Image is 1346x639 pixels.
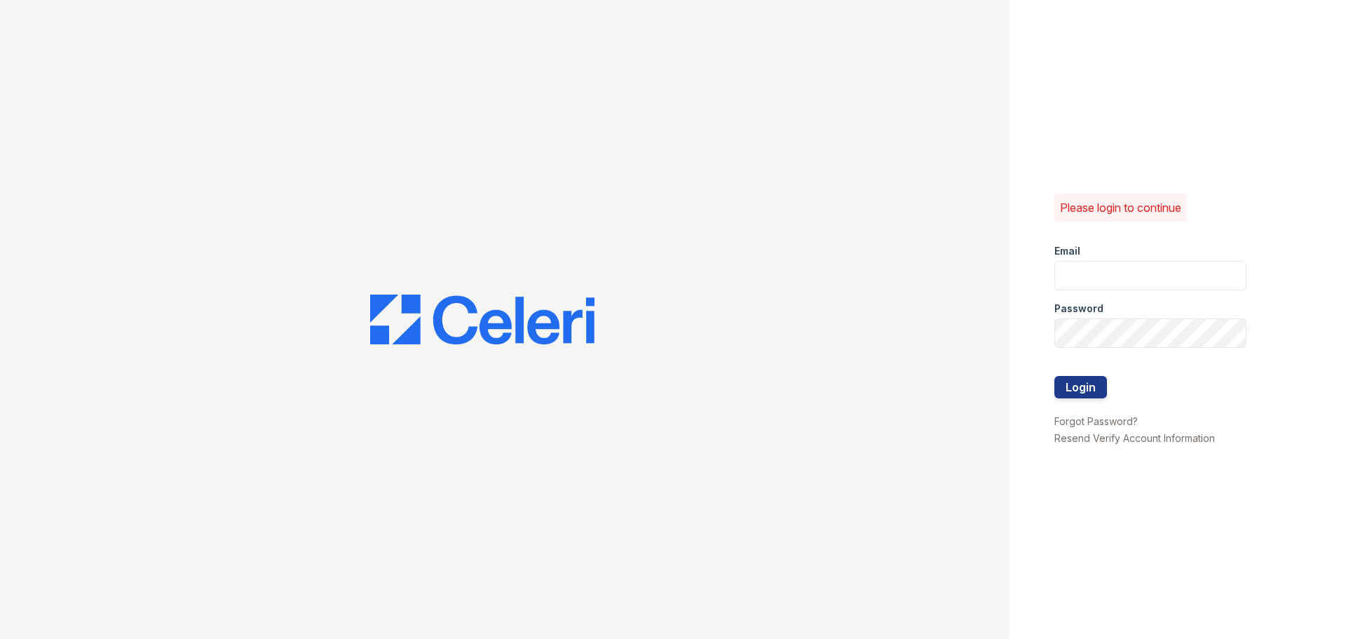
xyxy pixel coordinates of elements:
a: Resend Verify Account Information [1054,432,1215,444]
a: Forgot Password? [1054,415,1138,427]
p: Please login to continue [1060,199,1181,216]
label: Email [1054,244,1080,258]
img: CE_Logo_Blue-a8612792a0a2168367f1c8372b55b34899dd931a85d93a1a3d3e32e68fde9ad4.png [370,295,594,345]
button: Login [1054,376,1107,398]
label: Password [1054,302,1103,316]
